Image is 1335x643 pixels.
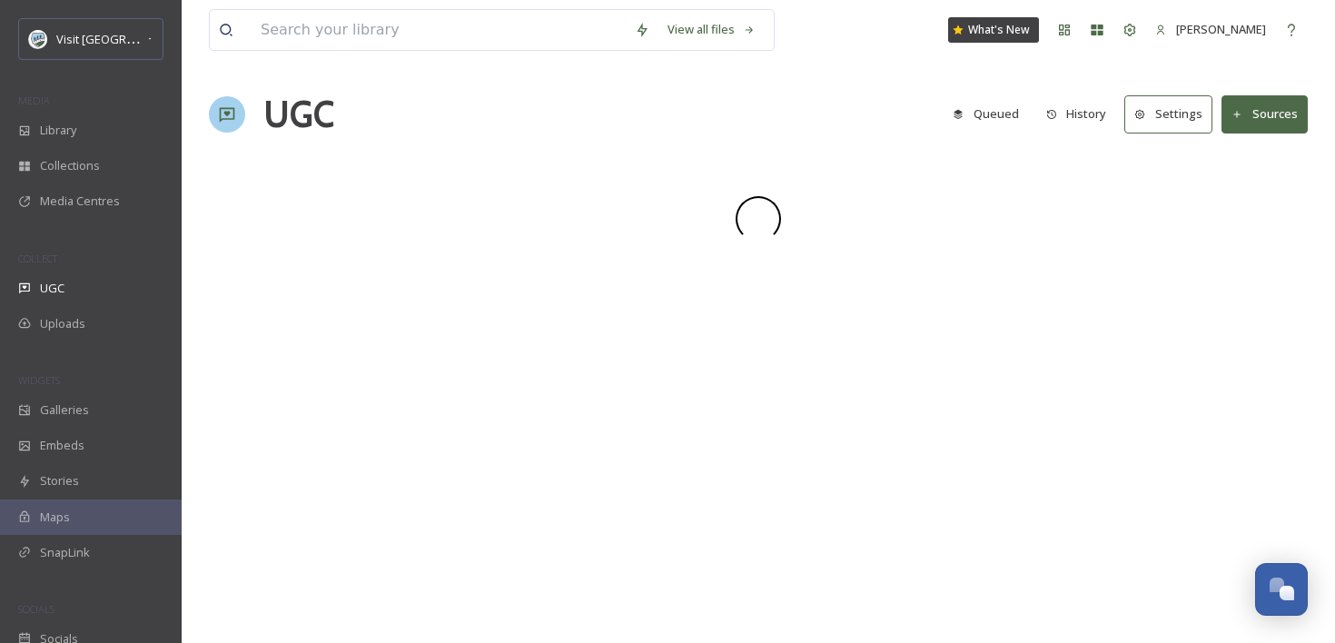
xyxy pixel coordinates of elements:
span: Maps [40,509,70,526]
span: SOCIALS [18,602,54,616]
button: Sources [1221,95,1308,133]
span: WIDGETS [18,373,60,387]
span: Uploads [40,315,85,332]
a: Queued [944,96,1037,132]
a: [PERSON_NAME] [1146,12,1275,47]
span: Visit [GEOGRAPHIC_DATA] Parks [56,30,231,47]
a: What's New [948,17,1039,43]
button: Settings [1124,95,1212,133]
input: Search your library [252,10,626,50]
a: History [1037,96,1125,132]
span: UGC [40,280,64,297]
button: Open Chat [1255,563,1308,616]
button: Queued [944,96,1028,132]
span: Collections [40,157,100,174]
span: Stories [40,472,79,490]
a: View all files [658,12,765,47]
span: Embeds [40,437,84,454]
span: SnapLink [40,544,90,561]
img: download.png [29,30,47,48]
a: Settings [1124,95,1221,133]
button: History [1037,96,1116,132]
span: Media Centres [40,193,120,210]
span: [PERSON_NAME] [1176,21,1266,37]
a: UGC [263,87,334,142]
span: MEDIA [18,94,50,107]
span: Library [40,122,76,139]
span: Galleries [40,401,89,419]
span: COLLECT [18,252,57,265]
